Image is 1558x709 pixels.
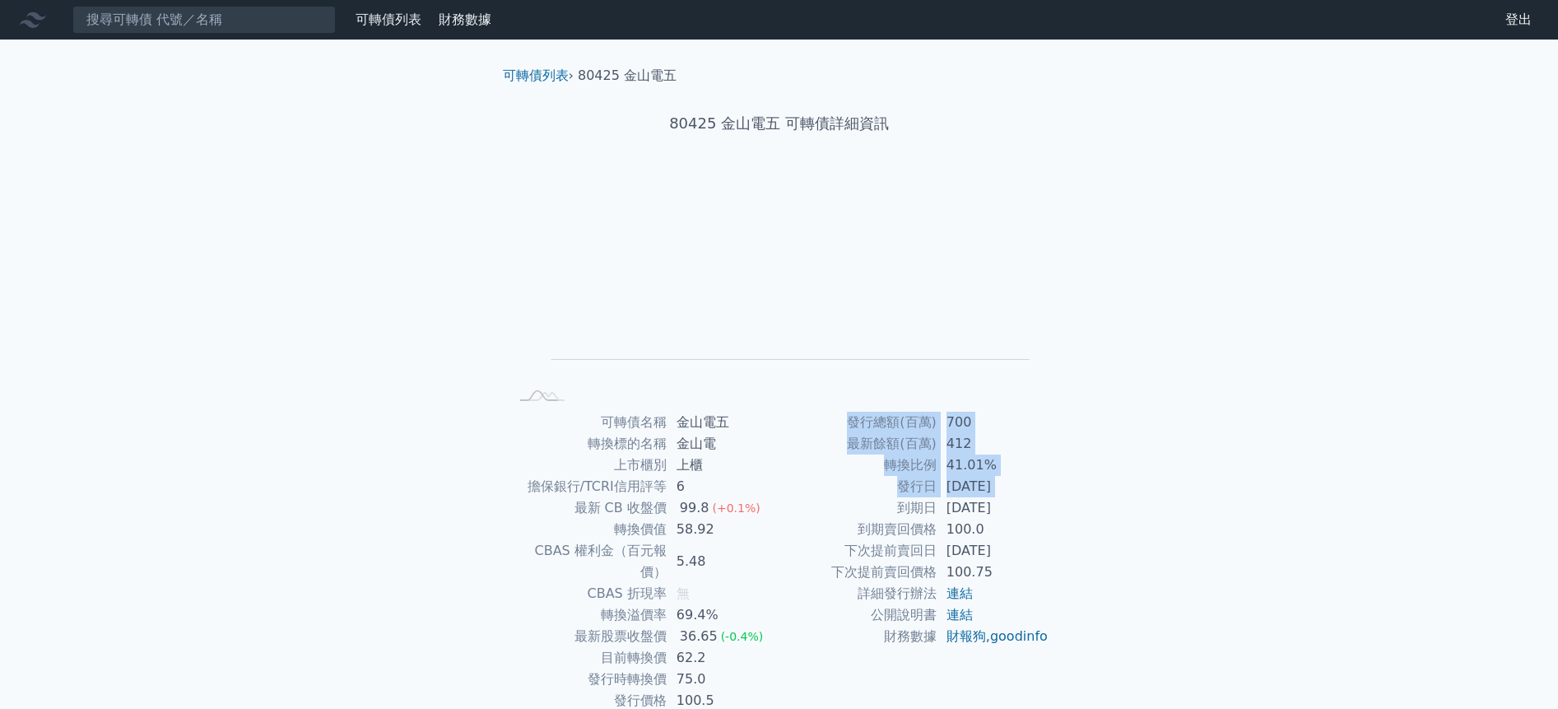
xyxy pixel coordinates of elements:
td: 轉換標的名稱 [509,433,667,455]
li: › [503,66,574,86]
td: 財務數據 [779,626,937,647]
td: 上市櫃別 [509,455,667,476]
span: 無 [677,585,690,601]
td: 上櫃 [667,455,779,476]
input: 搜尋可轉債 代號／名稱 [72,6,336,34]
td: 轉換溢價率 [509,604,667,626]
h1: 80425 金山電五 可轉債詳細資訊 [490,112,1069,135]
a: 財報狗 [946,628,986,644]
li: 80425 金山電五 [578,66,677,86]
td: 100.0 [937,519,1049,540]
td: 發行時轉換價 [509,669,667,690]
td: 5.48 [667,540,779,583]
td: 到期日 [779,497,937,519]
span: (-0.4%) [721,630,764,643]
td: CBAS 折現率 [509,583,667,604]
g: Chart [536,187,1030,384]
td: , [937,626,1049,647]
a: 登出 [1492,7,1545,33]
td: 75.0 [667,669,779,690]
td: 最新 CB 收盤價 [509,497,667,519]
td: 轉換比例 [779,455,937,476]
a: 可轉債列表 [503,68,569,83]
span: (+0.1%) [712,501,760,515]
td: 金山電五 [667,412,779,433]
td: 62.2 [667,647,779,669]
td: 轉換價值 [509,519,667,540]
a: 財務數據 [439,12,491,27]
td: 金山電 [667,433,779,455]
td: 下次提前賣回日 [779,540,937,562]
td: 700 [937,412,1049,433]
a: 可轉債列表 [356,12,421,27]
td: 100.75 [937,562,1049,583]
td: 可轉債名稱 [509,412,667,433]
div: 36.65 [677,626,721,647]
td: 發行總額(百萬) [779,412,937,433]
td: 41.01% [937,455,1049,476]
td: 最新股票收盤價 [509,626,667,647]
td: 最新餘額(百萬) [779,433,937,455]
td: 公開說明書 [779,604,937,626]
td: 目前轉換價 [509,647,667,669]
td: CBAS 權利金（百元報價） [509,540,667,583]
a: 連結 [946,585,973,601]
td: 58.92 [667,519,779,540]
td: 下次提前賣回價格 [779,562,937,583]
td: 6 [667,476,779,497]
td: [DATE] [937,540,1049,562]
td: 發行日 [779,476,937,497]
td: 到期賣回價格 [779,519,937,540]
a: goodinfo [990,628,1048,644]
td: 69.4% [667,604,779,626]
td: 詳細發行辦法 [779,583,937,604]
a: 連結 [946,607,973,623]
td: [DATE] [937,497,1049,519]
td: 擔保銀行/TCRI信用評等 [509,476,667,497]
div: 99.8 [677,497,713,519]
td: 412 [937,433,1049,455]
td: [DATE] [937,476,1049,497]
